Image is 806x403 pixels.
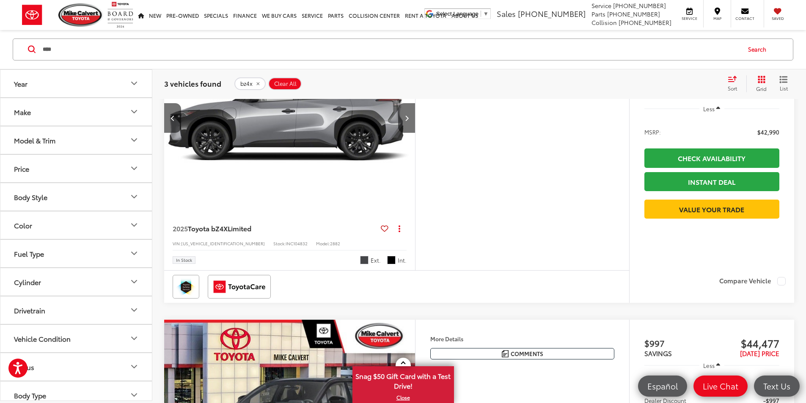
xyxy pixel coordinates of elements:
[591,18,617,27] span: Collision
[14,306,45,314] div: Drivetrain
[14,193,47,201] div: Body Style
[0,211,153,239] button: ColorColor
[14,391,46,399] div: Body Type
[680,16,699,21] span: Service
[728,85,737,92] span: Sort
[330,240,340,247] span: 2882
[14,164,29,173] div: Price
[703,362,715,369] span: Less
[129,334,139,344] div: Vehicle Condition
[644,148,779,167] a: Check Availability
[768,16,787,21] span: Saved
[240,80,253,87] span: bz4x
[756,85,767,92] span: Grid
[286,240,308,247] span: INC104832
[129,362,139,372] div: Status
[735,16,754,21] span: Contact
[511,350,543,358] span: Comments
[14,108,31,116] div: Make
[398,103,415,133] button: Next image
[779,85,788,92] span: List
[176,258,192,262] span: In Stock
[228,223,251,233] span: Limited
[129,390,139,400] div: Body Type
[619,18,671,27] span: [PHONE_NUMBER]
[316,240,330,247] span: Model:
[754,376,800,397] a: Text Us
[591,1,611,10] span: Service
[0,155,153,182] button: PricePrice
[699,381,743,391] span: Live Chat
[0,183,153,211] button: Body StyleBody Style
[481,11,481,17] span: ​
[613,1,666,10] span: [PHONE_NUMBER]
[129,249,139,259] div: Fuel Type
[14,221,32,229] div: Color
[162,24,415,212] div: 2025 Toyota bZ4X Limited 1
[392,221,407,236] button: Actions
[723,75,746,92] button: Select sort value
[483,11,489,17] span: ▼
[699,101,725,116] button: Less
[607,10,660,18] span: [PHONE_NUMBER]
[387,256,396,264] span: Black
[0,268,153,296] button: CylinderCylinder
[0,296,153,324] button: DrivetrainDrivetrain
[746,75,773,92] button: Grid View
[0,353,153,381] button: StatusStatus
[174,277,198,297] img: Toyota Safety Sense Mike Calvert Toyota Houston TX
[644,200,779,219] a: Value Your Trade
[0,240,153,267] button: Fuel TypeFuel Type
[234,77,266,90] button: remove bz4x
[42,39,740,60] form: Search by Make, Model, or Keyword
[58,3,103,27] img: Mike Calvert Toyota
[360,256,369,264] span: Heavy Metal W/Black Roof
[643,381,682,391] span: Español
[173,223,188,233] span: 2025
[129,305,139,315] div: Drivetrain
[14,80,28,88] div: Year
[129,164,139,174] div: Price
[644,172,779,191] a: Instant Deal
[129,135,139,145] div: Model & Trim
[14,334,71,343] div: Vehicle Condition
[693,376,748,397] a: Live Chat
[274,80,297,87] span: Clear All
[518,8,586,19] span: [PHONE_NUMBER]
[757,128,779,136] span: $42,990
[0,98,153,126] button: MakeMake
[644,348,672,358] span: SAVINGS
[740,39,778,60] button: Search
[773,75,794,92] button: List View
[209,277,269,297] img: ToyotaCare Mike Calvert Toyota Houston TX
[708,16,726,21] span: Map
[173,240,181,247] span: VIN:
[699,358,725,373] button: Less
[14,136,55,144] div: Model & Trim
[273,240,286,247] span: Stock:
[188,223,228,233] span: Toyota bZ4X
[268,77,302,90] button: Clear All
[502,350,509,357] img: Comments
[129,107,139,117] div: Make
[638,376,687,397] a: Español
[164,103,181,133] button: Previous image
[129,79,139,89] div: Year
[398,256,407,264] span: Int.
[719,277,786,285] label: Compare Vehicle
[14,278,41,286] div: Cylinder
[371,256,381,264] span: Ext.
[0,325,153,352] button: Vehicle ConditionVehicle Condition
[181,240,265,247] span: [US_VEHICLE_IDENTIFICATION_NUMBER]
[0,70,153,97] button: YearYear
[703,105,715,112] span: Less
[0,126,153,154] button: Model & TrimModel & Trim
[164,78,221,88] span: 3 vehicles found
[430,348,614,359] button: Comments
[14,249,44,258] div: Fuel Type
[129,220,139,230] div: Color
[173,224,377,233] a: 2025Toyota bZ4XLimited
[740,348,779,358] span: [DATE] PRICE
[162,24,415,213] img: 2025 Toyota bZ4X Limited
[591,10,605,18] span: Parts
